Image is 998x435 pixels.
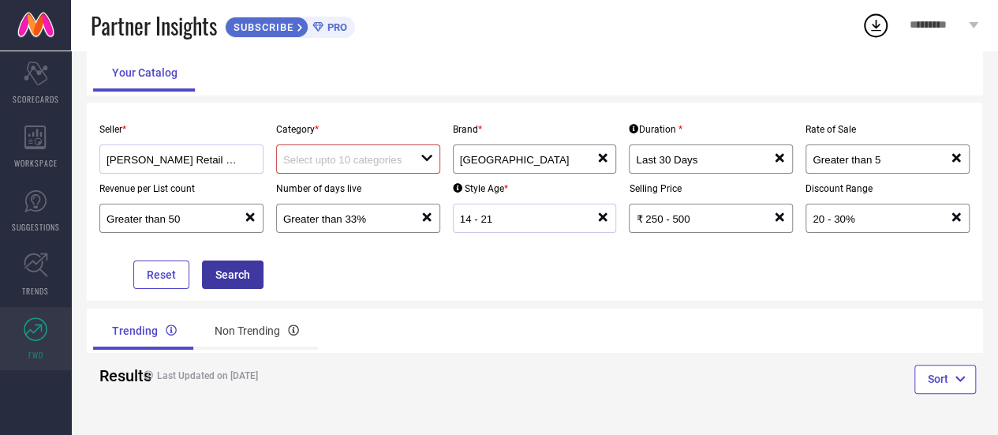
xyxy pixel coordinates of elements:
[99,183,264,194] p: Revenue per List count
[629,124,682,135] div: Duration
[283,154,406,166] input: Select upto 10 categories
[453,124,617,135] p: Brand
[276,183,440,194] p: Number of days live
[813,152,950,167] div: Greater than 5
[636,152,773,167] div: Last 30 Days
[136,370,486,381] h4: Last Updated on [DATE]
[133,261,189,289] button: Reset
[99,124,264,135] p: Seller
[283,211,421,226] div: Greater than 33%
[629,183,793,194] p: Selling Price
[28,349,43,361] span: FWD
[323,21,347,33] span: PRO
[226,21,297,33] span: SUBSCRIBE
[107,154,241,166] input: Select seller
[276,124,440,135] p: Category
[14,157,58,169] span: WORKSPACE
[93,312,196,350] div: Trending
[453,183,508,194] div: Style Age
[636,154,759,166] input: Select Duration
[283,213,406,225] input: Select number of days live
[813,213,936,225] input: Select discount range
[91,9,217,42] span: Partner Insights
[12,221,60,233] span: SUGGESTIONS
[813,154,936,166] input: Select rate of sale
[460,152,597,167] div: DENVER
[93,54,196,92] div: Your Catalog
[107,211,244,226] div: Greater than 50
[107,152,256,167] div: Shreyash Retail Private Limited ( 4036 )
[806,124,970,135] p: Rate of Sale
[196,312,318,350] div: Non Trending
[460,211,597,226] div: 14 - 21
[225,13,355,38] a: SUBSCRIBEPRO
[107,213,230,225] input: Select revenue per list count
[636,211,773,226] div: ₹ 250 - 500
[460,154,583,166] input: Select brands
[202,261,264,289] button: Search
[914,365,976,393] button: Sort
[813,211,950,226] div: 20 - 30%
[22,285,49,297] span: TRENDS
[806,183,970,194] p: Discount Range
[460,213,583,225] input: Select style age
[862,11,890,39] div: Open download list
[636,213,759,225] input: Select selling price
[99,366,123,385] h2: Results
[13,93,59,105] span: SCORECARDS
